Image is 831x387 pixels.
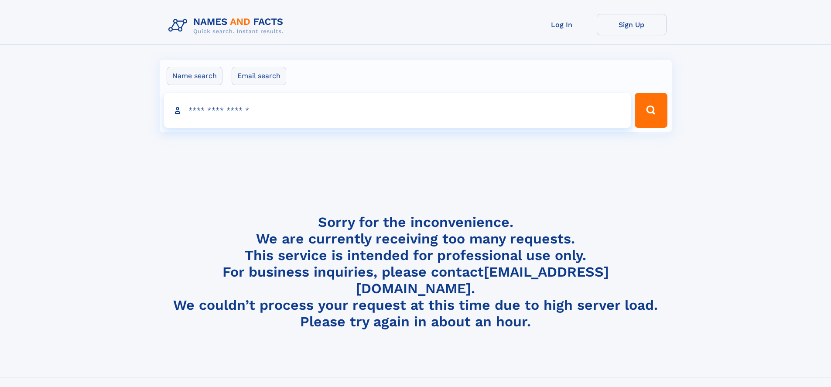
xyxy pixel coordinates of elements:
[164,93,631,128] input: search input
[635,93,667,128] button: Search Button
[165,214,667,330] h4: Sorry for the inconvenience. We are currently receiving too many requests. This service is intend...
[232,67,286,85] label: Email search
[165,14,291,38] img: Logo Names and Facts
[527,14,597,35] a: Log In
[597,14,667,35] a: Sign Up
[167,67,222,85] label: Name search
[356,264,609,297] a: [EMAIL_ADDRESS][DOMAIN_NAME]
